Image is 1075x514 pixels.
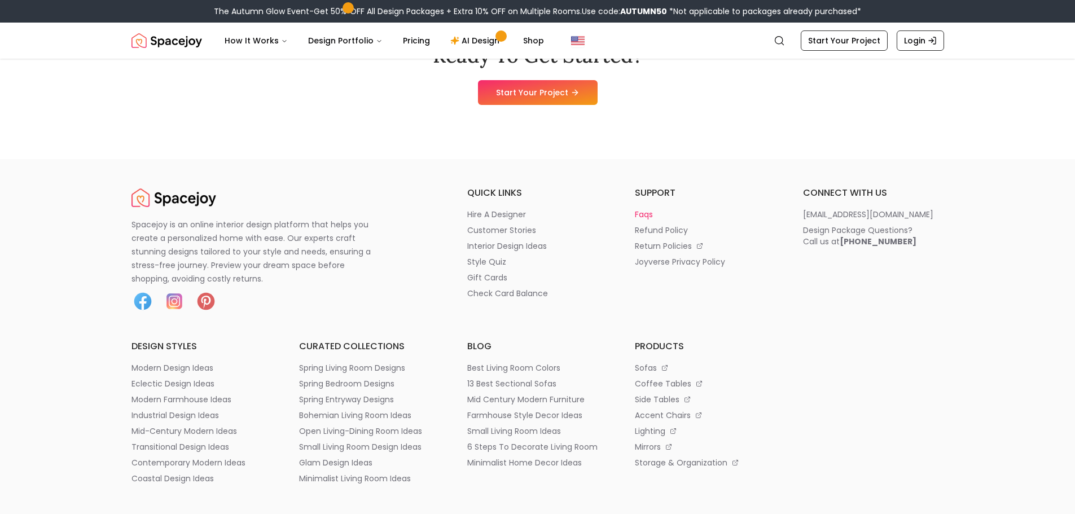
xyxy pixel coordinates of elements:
h2: Ready To Get Started? [433,44,642,67]
p: gift cards [467,272,507,283]
p: eclectic design ideas [131,378,214,389]
p: farmhouse style decor ideas [467,410,582,421]
button: How It Works [216,29,297,52]
a: modern farmhouse ideas [131,394,273,405]
p: return policies [635,240,692,252]
a: mid-century modern ideas [131,425,273,437]
p: modern farmhouse ideas [131,394,231,405]
a: style quiz [467,256,608,267]
p: coastal design ideas [131,473,214,484]
a: coastal design ideas [131,473,273,484]
a: spring living room designs [299,362,440,374]
a: contemporary modern ideas [131,457,273,468]
p: check card balance [467,288,548,299]
a: minimalist home decor ideas [467,457,608,468]
a: hire a designer [467,209,608,220]
nav: Global [131,23,944,59]
a: Spacejoy [131,29,202,52]
a: Start Your Project [478,80,598,105]
a: eclectic design ideas [131,378,273,389]
a: joyverse privacy policy [635,256,776,267]
img: Pinterest icon [195,290,217,313]
h6: products [635,340,776,353]
p: minimalist home decor ideas [467,457,582,468]
p: side tables [635,394,679,405]
a: interior design ideas [467,240,608,252]
h6: support [635,186,776,200]
p: spring living room designs [299,362,405,374]
div: The Autumn Glow Event-Get 50% OFF All Design Packages + Extra 10% OFF on Multiple Rooms. [214,6,861,17]
div: Design Package Questions? Call us at [803,225,916,247]
a: Spacejoy [131,186,216,209]
a: small living room ideas [467,425,608,437]
p: spring entryway designs [299,394,394,405]
a: storage & organization [635,457,776,468]
a: lighting [635,425,776,437]
p: bohemian living room ideas [299,410,411,421]
a: bohemian living room ideas [299,410,440,421]
p: contemporary modern ideas [131,457,245,468]
p: [EMAIL_ADDRESS][DOMAIN_NAME] [803,209,933,220]
img: Facebook icon [131,290,154,313]
a: Start Your Project [801,30,888,51]
p: 13 best sectional sofas [467,378,556,389]
img: Instagram icon [163,290,186,313]
a: modern design ideas [131,362,273,374]
a: farmhouse style decor ideas [467,410,608,421]
p: mid century modern furniture [467,394,585,405]
a: Pricing [394,29,439,52]
a: gift cards [467,272,608,283]
a: spring bedroom designs [299,378,440,389]
h6: curated collections [299,340,440,353]
a: customer stories [467,225,608,236]
span: *Not applicable to packages already purchased* [667,6,861,17]
a: accent chairs [635,410,776,421]
img: Spacejoy Logo [131,29,202,52]
a: spring entryway designs [299,394,440,405]
button: Design Portfolio [299,29,392,52]
a: best living room colors [467,362,608,374]
a: check card balance [467,288,608,299]
a: minimalist living room ideas [299,473,440,484]
p: hire a designer [467,209,526,220]
img: United States [571,34,585,47]
b: [PHONE_NUMBER] [840,236,916,247]
p: customer stories [467,225,536,236]
h6: blog [467,340,608,353]
p: 6 steps to decorate living room [467,441,598,453]
a: transitional design ideas [131,441,273,453]
a: return policies [635,240,776,252]
a: mid century modern furniture [467,394,608,405]
a: small living room design ideas [299,441,440,453]
a: open living-dining room ideas [299,425,440,437]
p: coffee tables [635,378,691,389]
h6: quick links [467,186,608,200]
a: 13 best sectional sofas [467,378,608,389]
b: AUTUMN50 [620,6,667,17]
a: side tables [635,394,776,405]
nav: Main [216,29,553,52]
a: sofas [635,362,776,374]
h6: design styles [131,340,273,353]
p: sofas [635,362,657,374]
p: Spacejoy is an online interior design platform that helps you create a personalized home with eas... [131,218,384,285]
p: transitional design ideas [131,441,229,453]
p: open living-dining room ideas [299,425,422,437]
p: lighting [635,425,665,437]
a: faqs [635,209,776,220]
p: mirrors [635,441,661,453]
a: [EMAIL_ADDRESS][DOMAIN_NAME] [803,209,944,220]
p: industrial design ideas [131,410,219,421]
p: small living room ideas [467,425,561,437]
a: Shop [514,29,553,52]
p: minimalist living room ideas [299,473,411,484]
p: storage & organization [635,457,727,468]
p: refund policy [635,225,688,236]
a: Login [897,30,944,51]
a: industrial design ideas [131,410,273,421]
p: accent chairs [635,410,691,421]
p: mid-century modern ideas [131,425,237,437]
